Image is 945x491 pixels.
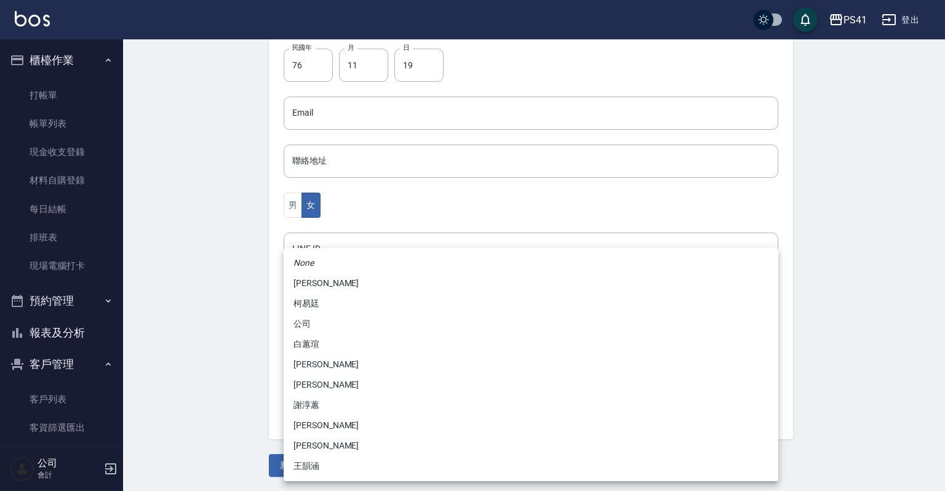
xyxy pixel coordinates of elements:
[284,456,778,476] li: 王韻涵
[284,314,778,334] li: 公司
[284,334,778,354] li: 白蕙瑄
[284,354,778,375] li: [PERSON_NAME]
[284,293,778,314] li: 柯易廷
[284,395,778,415] li: 謝淳蕙
[284,436,778,456] li: [PERSON_NAME]
[293,257,314,269] em: None
[284,375,778,395] li: [PERSON_NAME]
[284,273,778,293] li: [PERSON_NAME]
[284,415,778,436] li: [PERSON_NAME]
